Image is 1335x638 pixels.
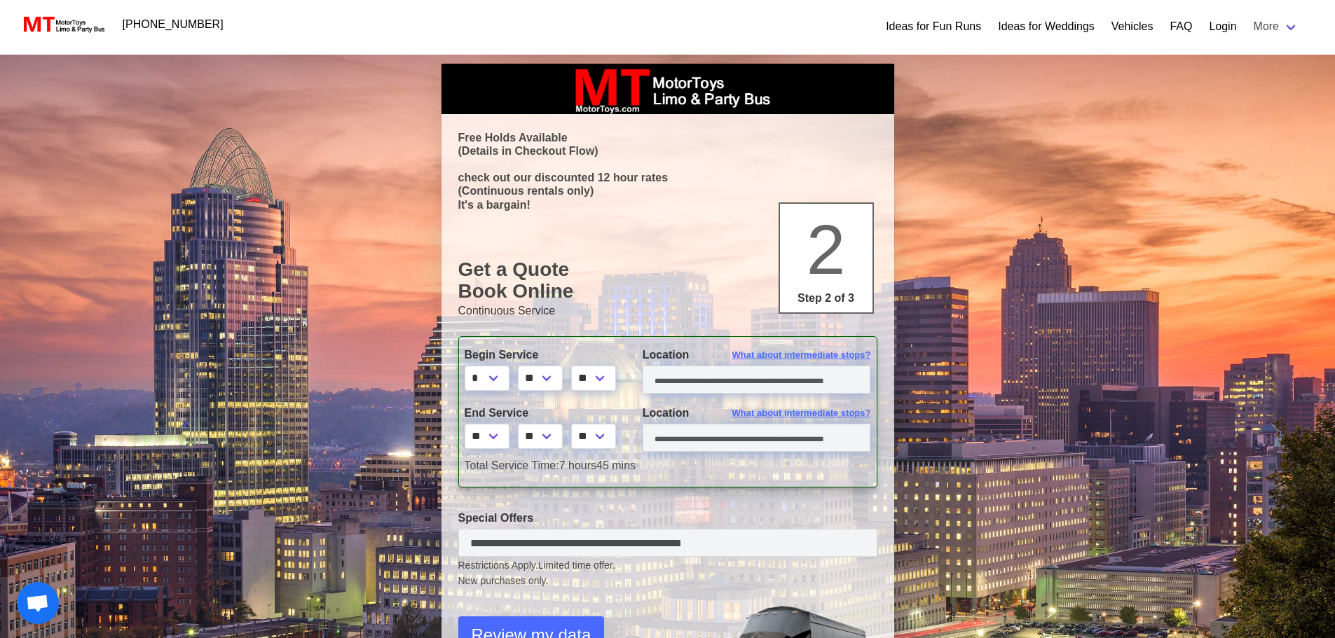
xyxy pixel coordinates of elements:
label: Special Offers [458,510,877,527]
p: Free Holds Available [458,131,877,144]
p: It's a bargain! [458,198,877,211]
a: More [1245,13,1307,41]
p: (Details in Checkout Flow) [458,144,877,158]
a: Login [1209,18,1236,35]
p: Step 2 of 3 [786,290,867,307]
label: End Service [465,405,622,422]
p: (Continuous rentals only) [458,184,877,197]
span: New purchases only. [458,574,877,588]
a: Open chat [17,582,59,624]
span: Limited time offer. [538,558,615,573]
h1: Get a Quote Book Online [458,258,877,303]
span: Total Service Time: [465,459,559,471]
a: Ideas for Fun Runs [886,18,981,35]
span: 2 [807,210,846,289]
span: Location [643,349,690,361]
a: FAQ [1170,18,1192,35]
img: box_logo_brand.jpeg [563,64,773,114]
div: 7 hours [454,457,882,474]
a: [PHONE_NUMBER] [114,11,232,39]
span: What about intermediate stops? [732,406,871,420]
span: Location [643,407,690,419]
img: MotorToys Logo [20,15,106,34]
span: What about intermediate stops? [732,348,871,362]
p: Continuous Service [458,303,877,319]
a: Ideas for Weddings [998,18,1095,35]
label: Begin Service [465,347,622,363]
a: Vehicles [1111,18,1153,35]
small: Restrictions Apply. [458,560,877,588]
p: check out our discounted 12 hour rates [458,171,877,184]
span: 45 mins [596,459,636,471]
